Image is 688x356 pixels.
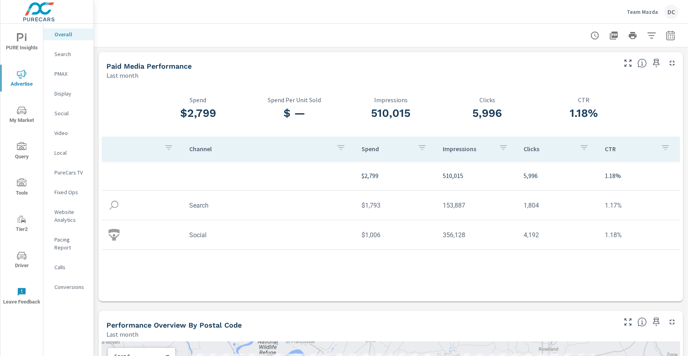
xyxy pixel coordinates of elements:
[183,195,355,215] td: Search
[54,236,87,251] p: Pacing Report
[43,206,93,226] div: Website Analytics
[3,287,41,307] span: Leave Feedback
[535,107,632,120] h3: 1.18%
[436,195,518,215] td: 153,887
[3,106,41,125] span: My Market
[599,225,680,245] td: 1.18%
[638,58,647,68] span: Understand performance metrics over the selected time range.
[43,261,93,273] div: Calls
[644,28,660,43] button: Apply Filters
[106,330,138,339] p: Last month
[54,188,87,196] p: Fixed Ops
[150,107,246,120] h3: $2,799
[54,169,87,176] p: PureCars TV
[666,57,679,69] button: Minimize Widget
[3,142,41,161] span: Query
[663,28,679,43] button: Select Date Range
[43,147,93,159] div: Local
[3,69,41,89] span: Advertise
[3,33,41,52] span: PURE Insights
[246,107,343,120] h3: $ —
[43,107,93,119] div: Social
[343,96,439,103] p: Impressions
[150,96,246,103] p: Spend
[183,225,355,245] td: Social
[524,171,593,180] p: 5,996
[666,316,679,328] button: Minimize Widget
[3,215,41,234] span: Tier2
[439,107,536,120] h3: 5,996
[54,70,87,78] p: PMAX
[443,171,511,180] p: 510,015
[54,283,87,291] p: Conversions
[605,171,673,180] p: 1.18%
[638,317,647,327] span: Understand performance data by postal code. Individual postal codes can be selected and expanded ...
[108,229,120,241] img: icon-social.svg
[355,225,436,245] td: $1,006
[54,109,87,117] p: Social
[43,28,93,40] div: Overall
[518,195,599,215] td: 1,804
[43,127,93,139] div: Video
[599,195,680,215] td: 1.17%
[518,225,599,245] td: 4,192
[43,88,93,99] div: Display
[625,28,641,43] button: Print Report
[54,149,87,157] p: Local
[43,186,93,198] div: Fixed Ops
[650,316,663,328] span: Save this to your personalized report
[43,48,93,60] div: Search
[606,28,622,43] button: "Export Report to PDF"
[436,225,518,245] td: 356,128
[439,96,536,103] p: Clicks
[54,129,87,137] p: Video
[106,62,192,70] h5: Paid Media Performance
[43,281,93,293] div: Conversions
[355,195,436,215] td: $1,793
[43,234,93,253] div: Pacing Report
[343,107,439,120] h3: 510,015
[54,263,87,271] p: Calls
[627,8,658,15] p: Team Mazda
[535,96,632,103] p: CTR
[43,167,93,178] div: PureCars TV
[54,30,87,38] p: Overall
[0,24,43,314] div: nav menu
[3,178,41,198] span: Tools
[622,316,634,328] button: Make Fullscreen
[54,208,87,224] p: Website Analytics
[443,145,492,153] p: Impressions
[524,145,574,153] p: Clicks
[362,145,411,153] p: Spend
[246,96,343,103] p: Spend Per Unit Sold
[54,90,87,97] p: Display
[362,171,430,180] p: $2,799
[3,251,41,270] span: Driver
[108,199,120,211] img: icon-search.svg
[605,145,654,153] p: CTR
[189,145,330,153] p: Channel
[54,50,87,58] p: Search
[650,57,663,69] span: Save this to your personalized report
[106,321,242,329] h5: Performance Overview By Postal Code
[664,5,679,19] div: DC
[106,71,138,80] p: Last month
[622,57,634,69] button: Make Fullscreen
[43,68,93,80] div: PMAX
